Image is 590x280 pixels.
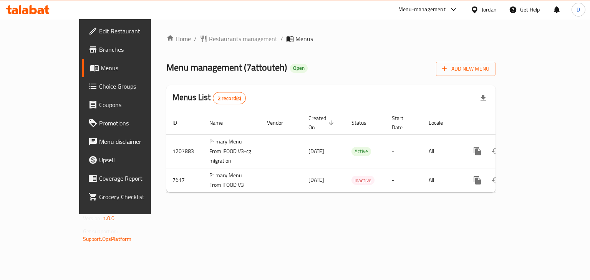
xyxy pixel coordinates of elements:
[423,134,462,168] td: All
[82,22,178,40] a: Edit Restaurant
[474,89,492,107] div: Export file
[392,114,413,132] span: Start Date
[83,213,102,223] span: Version:
[203,134,261,168] td: Primary Menu From IFOOD V3-cg migration
[82,188,178,206] a: Grocery Checklist
[99,155,172,165] span: Upsell
[468,171,487,189] button: more
[351,147,371,156] span: Active
[436,62,496,76] button: Add New Menu
[280,34,283,43] li: /
[82,114,178,132] a: Promotions
[398,5,446,14] div: Menu-management
[99,45,172,54] span: Branches
[487,171,505,189] button: Change Status
[166,34,191,43] a: Home
[200,34,277,43] a: Restaurants management
[213,92,246,104] div: Total records count
[172,92,246,104] h2: Menus List
[166,111,548,193] table: enhanced table
[99,192,172,201] span: Grocery Checklist
[290,64,308,73] div: Open
[82,169,178,188] a: Coverage Report
[462,111,548,135] th: Actions
[577,5,580,14] span: D
[99,174,172,183] span: Coverage Report
[99,119,172,128] span: Promotions
[82,59,178,77] a: Menus
[101,63,172,72] span: Menus
[308,114,336,132] span: Created On
[82,77,178,96] a: Choice Groups
[290,65,308,71] span: Open
[194,34,197,43] li: /
[487,142,505,160] button: Change Status
[99,137,172,146] span: Menu disclaimer
[308,146,324,156] span: [DATE]
[99,82,172,91] span: Choice Groups
[99,26,172,36] span: Edit Restaurant
[267,118,293,127] span: Vendor
[351,118,376,127] span: Status
[429,118,453,127] span: Locale
[99,100,172,109] span: Coupons
[166,34,496,43] nav: breadcrumb
[423,168,462,192] td: All
[82,132,178,151] a: Menu disclaimer
[103,213,115,223] span: 1.0.0
[82,96,178,114] a: Coupons
[166,59,287,76] span: Menu management ( 7attouteh )
[83,234,132,244] a: Support.OpsPlatform
[213,95,246,102] span: 2 record(s)
[351,176,375,185] span: Inactive
[166,134,203,168] td: 1207883
[166,168,203,192] td: 7617
[295,34,313,43] span: Menus
[468,142,487,160] button: more
[209,34,277,43] span: Restaurants management
[386,134,423,168] td: -
[172,118,187,127] span: ID
[442,64,489,74] span: Add New Menu
[308,175,324,185] span: [DATE]
[203,168,261,192] td: Primary Menu From IFOOD V3
[386,168,423,192] td: -
[482,5,497,14] div: Jordan
[209,118,233,127] span: Name
[82,40,178,59] a: Branches
[83,226,118,236] span: Get support on:
[82,151,178,169] a: Upsell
